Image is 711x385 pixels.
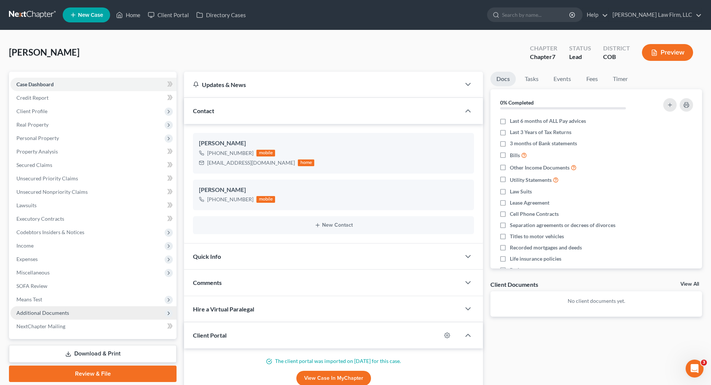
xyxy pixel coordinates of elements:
[502,8,570,22] input: Search by name...
[10,145,177,158] a: Property Analysis
[490,280,538,288] div: Client Documents
[510,255,561,263] span: Life insurance policies
[16,162,52,168] span: Secured Claims
[16,323,65,329] span: NextChapter Mailing
[10,172,177,185] a: Unsecured Priority Claims
[510,199,549,207] span: Lease Agreement
[199,139,468,148] div: [PERSON_NAME]
[193,357,474,365] p: The client portal was imported on [DATE] for this case.
[16,121,49,128] span: Real Property
[530,44,557,53] div: Chapter
[193,107,214,114] span: Contact
[510,266,582,274] span: Retirement account statements
[680,282,699,287] a: View All
[510,176,552,184] span: Utility Statements
[16,256,38,262] span: Expenses
[16,148,58,155] span: Property Analysis
[496,297,696,305] p: No client documents yet.
[510,117,586,125] span: Last 6 months of ALL Pay advices
[16,296,42,302] span: Means Test
[207,196,253,203] div: [PHONE_NUMBER]
[583,8,608,22] a: Help
[16,189,88,195] span: Unsecured Nonpriority Claims
[510,152,520,159] span: Bills
[510,233,564,240] span: Titles to motor vehicles
[519,72,545,86] a: Tasks
[701,360,707,366] span: 3
[10,199,177,212] a: Lawsuits
[642,44,693,61] button: Preview
[9,345,177,363] a: Download & Print
[9,366,177,382] a: Review & File
[10,279,177,293] a: SOFA Review
[16,108,47,114] span: Client Profile
[569,53,591,61] div: Lead
[603,53,630,61] div: COB
[16,202,37,208] span: Lawsuits
[199,222,468,228] button: New Contact
[193,81,452,89] div: Updates & News
[552,53,555,60] span: 7
[510,221,615,229] span: Separation agreements or decrees of divorces
[609,8,702,22] a: [PERSON_NAME] Law Firm, LLC
[16,310,69,316] span: Additional Documents
[510,244,582,251] span: Recorded mortgages and deeds
[16,269,50,276] span: Miscellaneous
[112,8,144,22] a: Home
[510,188,532,195] span: Law Suits
[207,159,295,167] div: [EMAIL_ADDRESS][DOMAIN_NAME]
[193,305,254,313] span: Hire a Virtual Paralegal
[10,78,177,91] a: Case Dashboard
[256,150,275,156] div: mobile
[16,229,84,235] span: Codebtors Insiders & Notices
[16,94,49,101] span: Credit Report
[510,140,577,147] span: 3 months of Bank statements
[207,149,253,157] div: [PHONE_NUMBER]
[510,128,571,136] span: Last 3 Years of Tax Returns
[193,253,221,260] span: Quick Info
[510,210,559,218] span: Cell Phone Contracts
[603,44,630,53] div: District
[256,196,275,203] div: mobile
[16,135,59,141] span: Personal Property
[500,99,534,106] strong: 0% Completed
[298,159,314,166] div: home
[510,164,570,171] span: Other Income Documents
[193,332,227,339] span: Client Portal
[686,360,704,378] iframe: Intercom live chat
[10,320,177,333] a: NextChapter Mailing
[16,215,64,222] span: Executory Contracts
[16,175,78,181] span: Unsecured Priority Claims
[530,53,557,61] div: Chapter
[10,212,177,226] a: Executory Contracts
[607,72,634,86] a: Timer
[10,91,177,105] a: Credit Report
[10,185,177,199] a: Unsecured Nonpriority Claims
[548,72,577,86] a: Events
[193,279,222,286] span: Comments
[16,242,34,249] span: Income
[144,8,193,22] a: Client Portal
[490,72,516,86] a: Docs
[10,158,177,172] a: Secured Claims
[16,283,47,289] span: SOFA Review
[193,8,250,22] a: Directory Cases
[78,12,103,18] span: New Case
[199,186,468,195] div: [PERSON_NAME]
[580,72,604,86] a: Fees
[16,81,54,87] span: Case Dashboard
[569,44,591,53] div: Status
[9,47,79,58] span: [PERSON_NAME]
